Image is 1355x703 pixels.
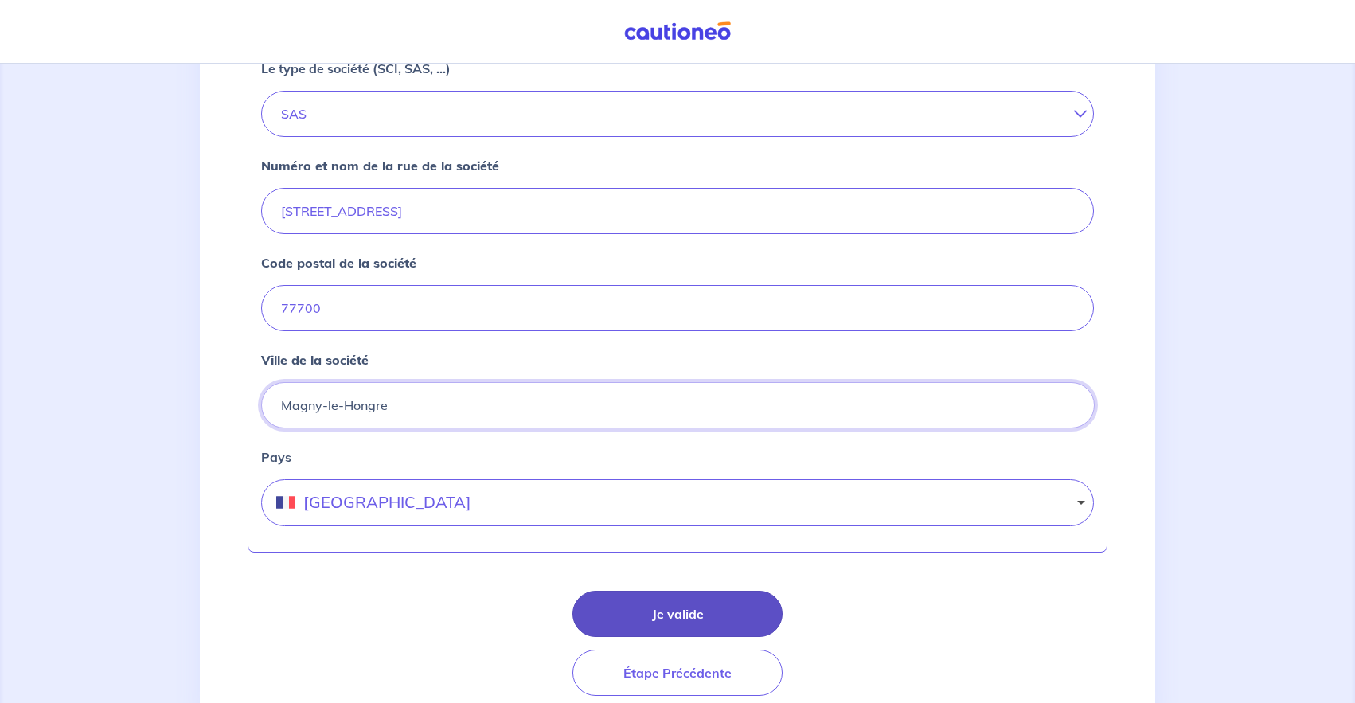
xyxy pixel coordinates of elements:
strong: Numéro et nom de la rue de la société [261,158,499,174]
p: Le type de société (SCI, SAS, ...) [261,59,451,78]
button: Je valide [572,591,783,637]
input: Lille [261,382,1095,428]
img: Cautioneo [618,21,737,41]
strong: Ville de la société [261,352,369,368]
label: Pays [261,447,1094,467]
strong: Code postal de la société [261,255,416,271]
button: [GEOGRAPHIC_DATA] [261,479,1094,526]
input: 59000 [261,285,1094,331]
input: 54 rue nationale [261,188,1094,234]
button: Étape Précédente [572,650,783,696]
button: SAS [261,91,1094,137]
